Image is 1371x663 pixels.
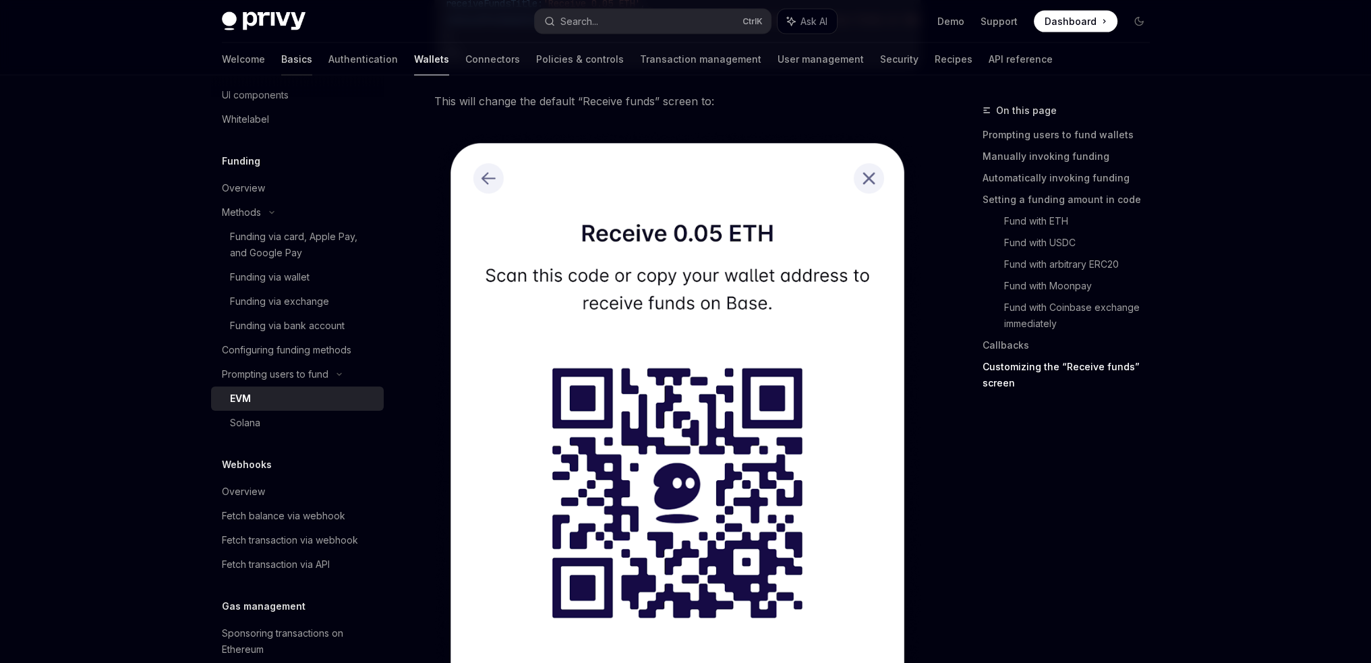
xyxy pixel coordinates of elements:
[230,415,260,431] div: Solana
[1004,232,1161,254] a: Fund with USDC
[937,15,964,28] a: Demo
[222,43,265,76] a: Welcome
[211,411,384,435] a: Solana
[222,111,269,127] div: Whitelabel
[222,484,265,500] div: Overview
[535,9,771,34] button: Search...CtrlK
[328,43,398,76] a: Authentication
[935,43,972,76] a: Recipes
[281,43,312,76] a: Basics
[983,356,1161,394] a: Customizing the “Receive funds” screen
[211,107,384,132] a: Whitelabel
[1004,210,1161,232] a: Fund with ETH
[211,552,384,577] a: Fetch transaction via API
[222,625,376,658] div: Sponsoring transactions on Ethereum
[800,15,827,28] span: Ask AI
[230,269,310,285] div: Funding via wallet
[211,621,384,662] a: Sponsoring transactions on Ethereum
[742,16,763,27] span: Ctrl K
[983,189,1161,210] a: Setting a funding amount in code
[222,342,351,358] div: Configuring funding methods
[211,225,384,265] a: Funding via card, Apple Pay, and Google Pay
[222,180,265,196] div: Overview
[211,265,384,289] a: Funding via wallet
[211,289,384,314] a: Funding via exchange
[880,43,918,76] a: Security
[211,528,384,552] a: Fetch transaction via webhook
[211,314,384,338] a: Funding via bank account
[211,480,384,504] a: Overview
[222,12,305,31] img: dark logo
[996,103,1057,119] span: On this page
[640,43,761,76] a: Transaction management
[778,9,837,34] button: Ask AI
[434,92,921,111] span: This will change the default “Receive funds” screen to:
[983,124,1161,146] a: Prompting users to fund wallets
[222,153,260,169] h5: Funding
[222,508,345,524] div: Fetch balance via webhook
[981,15,1018,28] a: Support
[222,457,272,473] h5: Webhooks
[1004,254,1161,275] a: Fund with arbitrary ERC20
[1004,297,1161,335] a: Fund with Coinbase exchange immediately
[983,335,1161,356] a: Callbacks
[211,386,384,411] a: EVM
[222,556,330,573] div: Fetch transaction via API
[222,598,305,614] h5: Gas management
[211,504,384,528] a: Fetch balance via webhook
[230,391,251,407] div: EVM
[1034,11,1117,32] a: Dashboard
[536,43,624,76] a: Policies & controls
[983,146,1161,167] a: Manually invoking funding
[1045,15,1097,28] span: Dashboard
[222,366,328,382] div: Prompting users to fund
[230,318,345,334] div: Funding via bank account
[230,293,329,310] div: Funding via exchange
[983,167,1161,189] a: Automatically invoking funding
[211,338,384,362] a: Configuring funding methods
[230,229,376,261] div: Funding via card, Apple Pay, and Google Pay
[222,532,358,548] div: Fetch transaction via webhook
[1128,11,1150,32] button: Toggle dark mode
[465,43,520,76] a: Connectors
[989,43,1053,76] a: API reference
[222,204,261,221] div: Methods
[211,176,384,200] a: Overview
[1004,275,1161,297] a: Fund with Moonpay
[414,43,449,76] a: Wallets
[778,43,864,76] a: User management
[560,13,598,30] div: Search...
